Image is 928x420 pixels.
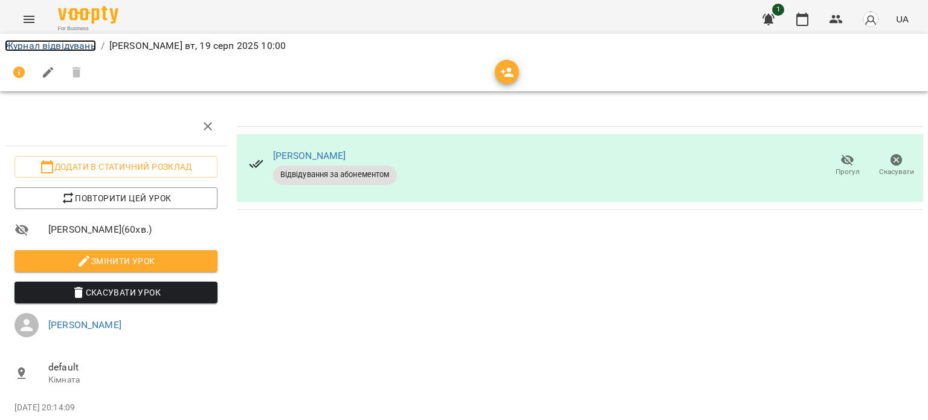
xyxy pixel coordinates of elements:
[48,222,217,237] span: [PERSON_NAME] ( 60 хв. )
[823,149,872,183] button: Прогул
[14,250,217,272] button: Змінити урок
[891,8,913,30] button: UA
[109,39,286,53] p: [PERSON_NAME] вт, 19 серп 2025 10:00
[862,11,879,28] img: avatar_s.png
[879,167,914,177] span: Скасувати
[5,40,96,51] a: Журнал відвідувань
[14,156,217,178] button: Додати в статичний розклад
[14,402,217,414] p: [DATE] 20:14:09
[14,187,217,209] button: Повторити цей урок
[5,39,923,53] nav: breadcrumb
[101,39,105,53] li: /
[14,5,43,34] button: Menu
[772,4,784,16] span: 1
[24,191,208,205] span: Повторити цей урок
[48,374,217,386] p: Кімната
[14,282,217,303] button: Скасувати Урок
[872,149,921,183] button: Скасувати
[273,169,397,180] span: Відвідування за абонементом
[24,285,208,300] span: Скасувати Урок
[896,13,909,25] span: UA
[24,160,208,174] span: Додати в статичний розклад
[58,6,118,24] img: Voopty Logo
[48,360,217,375] span: default
[836,167,860,177] span: Прогул
[48,319,121,331] a: [PERSON_NAME]
[273,150,346,161] a: [PERSON_NAME]
[58,25,118,33] span: For Business
[24,254,208,268] span: Змінити урок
